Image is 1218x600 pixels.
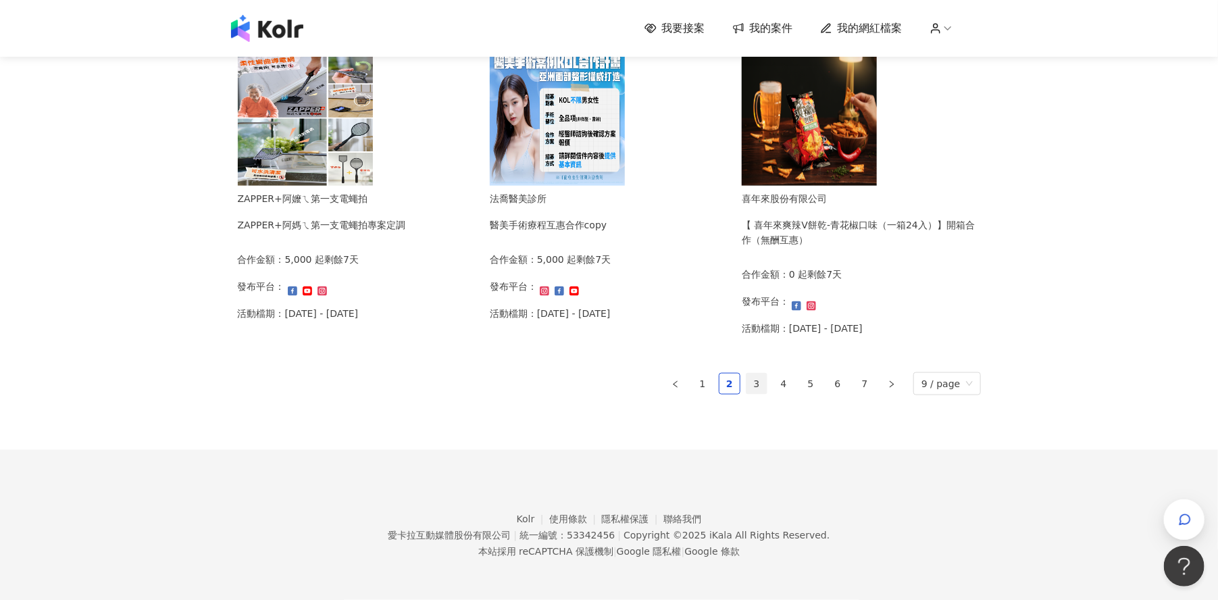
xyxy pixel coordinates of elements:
[490,218,607,232] div: 醫美手術療程互惠合作copy
[719,374,740,394] a: 2
[238,218,405,232] div: ZAPPER+阿媽ㄟ第一支電蠅拍專案定調
[913,372,981,395] div: Page Size
[801,374,821,394] a: 5
[324,252,359,267] p: 剩餘7天
[238,51,373,186] img: ZAPPER+阿媽ㄟ第一支電蠅拍專案定調
[828,374,848,394] a: 6
[285,252,325,267] p: 5,000 起
[682,546,685,557] span: |
[662,21,705,36] span: 我要接案
[838,21,903,36] span: 我的網紅檔案
[665,373,686,395] li: Previous Page
[742,321,863,336] p: 活動檔期：[DATE] - [DATE]
[881,373,903,395] button: right
[808,267,842,282] p: 剩餘7天
[231,15,303,42] img: logo
[490,279,537,294] p: 發布平台：
[719,373,740,395] li: 2
[709,530,732,541] a: iKala
[820,21,903,36] a: 我的網紅檔案
[238,252,285,267] p: 合作金額：
[478,543,740,559] span: 本站採用 reCAPTCHA 保護機制
[617,546,682,557] a: Google 隱私權
[827,373,848,395] li: 6
[854,373,876,395] li: 7
[742,294,789,309] p: 發布平台：
[742,191,980,206] div: 喜年來股份有限公司
[684,546,740,557] a: Google 條款
[746,374,767,394] a: 3
[773,373,794,395] li: 4
[517,514,549,524] a: Kolr
[576,252,611,267] p: 剩餘7天
[742,218,980,247] div: 【 喜年來爽辣V餅乾-青花椒口味（一箱24入）】開箱合作（無酬互惠）
[732,21,793,36] a: 我的案件
[773,374,794,394] a: 4
[624,530,830,541] div: Copyright © 2025 All Rights Reserved.
[742,51,877,186] img: 喜年來爽辣V餅乾-青花椒口味（一箱24入）
[537,252,577,267] p: 5,000 起
[800,373,821,395] li: 5
[490,252,537,267] p: 合作金額：
[388,530,511,541] div: 愛卡拉互動媒體股份有限公司
[238,306,359,321] p: 活動檔期：[DATE] - [DATE]
[644,21,705,36] a: 我要接案
[750,21,793,36] span: 我的案件
[888,380,896,389] span: right
[746,373,767,395] li: 3
[519,530,615,541] div: 統一編號：53342456
[881,373,903,395] li: Next Page
[1164,546,1204,586] iframe: Help Scout Beacon - Open
[602,514,664,524] a: 隱私權保護
[665,373,686,395] button: left
[613,546,617,557] span: |
[490,306,611,321] p: 活動檔期：[DATE] - [DATE]
[692,373,713,395] li: 1
[789,267,807,282] p: 0 起
[549,514,602,524] a: 使用條款
[663,514,701,524] a: 聯絡我們
[671,380,680,389] span: left
[692,374,713,394] a: 1
[617,530,621,541] span: |
[238,191,405,206] div: ZAPPER+阿嬤ㄟ第一支電蠅拍
[490,191,607,206] div: 法喬醫美診所
[921,373,973,395] span: 9 / page
[490,51,625,186] img: 眼袋、隆鼻、隆乳、抽脂、墊下巴
[513,530,517,541] span: |
[855,374,875,394] a: 7
[742,267,789,282] p: 合作金額：
[238,279,285,294] p: 發布平台：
